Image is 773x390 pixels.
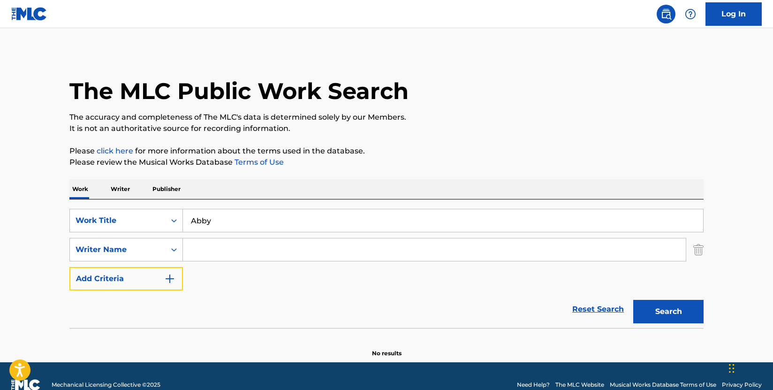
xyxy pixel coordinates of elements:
[233,158,284,167] a: Terms of Use
[555,381,604,389] a: The MLC Website
[729,354,735,382] div: Drag
[108,179,133,199] p: Writer
[568,299,629,320] a: Reset Search
[150,179,183,199] p: Publisher
[685,8,696,20] img: help
[69,267,183,291] button: Add Criteria
[372,338,402,358] p: No results
[164,273,175,284] img: 9d2ae6d4665cec9f34b9.svg
[69,112,704,123] p: The accuracy and completeness of The MLC's data is determined solely by our Members.
[722,381,762,389] a: Privacy Policy
[660,8,672,20] img: search
[52,381,160,389] span: Mechanical Licensing Collective © 2025
[69,157,704,168] p: Please review the Musical Works Database
[705,2,762,26] a: Log In
[76,215,160,226] div: Work Title
[633,300,704,323] button: Search
[726,345,773,390] iframe: Chat Widget
[69,209,704,328] form: Search Form
[69,145,704,157] p: Please for more information about the terms used in the database.
[76,244,160,255] div: Writer Name
[11,7,47,21] img: MLC Logo
[681,5,700,23] div: Help
[693,238,704,261] img: Delete Criterion
[610,381,716,389] a: Musical Works Database Terms of Use
[97,146,133,155] a: click here
[69,123,704,134] p: It is not an authoritative source for recording information.
[657,5,675,23] a: Public Search
[69,77,409,105] h1: The MLC Public Work Search
[517,381,550,389] a: Need Help?
[69,179,91,199] p: Work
